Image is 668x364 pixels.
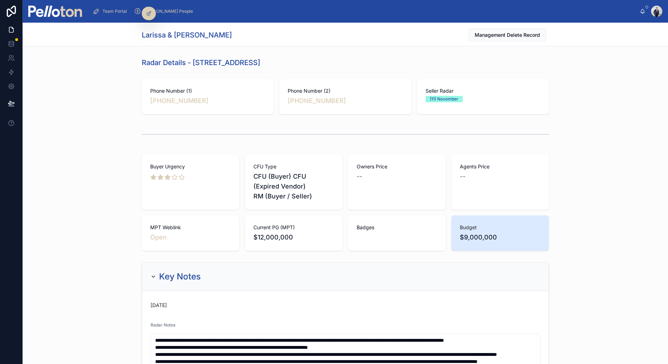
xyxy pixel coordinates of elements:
[475,31,540,39] span: Management Delete Record
[357,172,362,181] span: --
[430,96,458,102] div: (11) November
[102,8,127,14] span: Team Portal
[253,232,334,242] span: $12,000,000
[150,96,209,106] a: [PHONE_NUMBER]
[28,6,82,17] img: App logo
[357,224,437,231] span: Badges
[150,87,265,94] span: Phone Number (1)
[253,163,334,170] span: CFU Type
[460,224,540,231] span: Budget
[151,302,167,309] p: [DATE]
[460,163,540,170] span: Agents Price
[460,172,465,181] span: --
[142,30,232,40] h1: Larissa & [PERSON_NAME]
[357,163,437,170] span: Owners Price
[469,29,546,41] button: Management Delete Record
[151,322,175,328] span: Radar Notes
[460,232,540,242] span: $9,000,000
[253,172,334,201] span: CFU (Buyer) CFU (Expired Vendor) RM (Buyer / Seller)
[288,96,346,106] a: [PHONE_NUMBER]
[253,224,334,231] span: Current PG (MPT)
[288,87,403,94] span: Phone Number (2)
[88,4,640,19] div: scrollable content
[144,8,193,14] span: [PERSON_NAME] People
[159,271,201,282] h2: Key Notes
[150,163,231,170] span: Buyer Urgency
[132,5,198,18] a: [PERSON_NAME] People
[426,87,540,94] span: Seller Radar
[150,233,167,241] a: Open
[90,5,132,18] a: Team Portal
[150,224,231,231] span: MPT Weblink
[142,58,260,68] h1: Radar Details - [STREET_ADDRESS]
